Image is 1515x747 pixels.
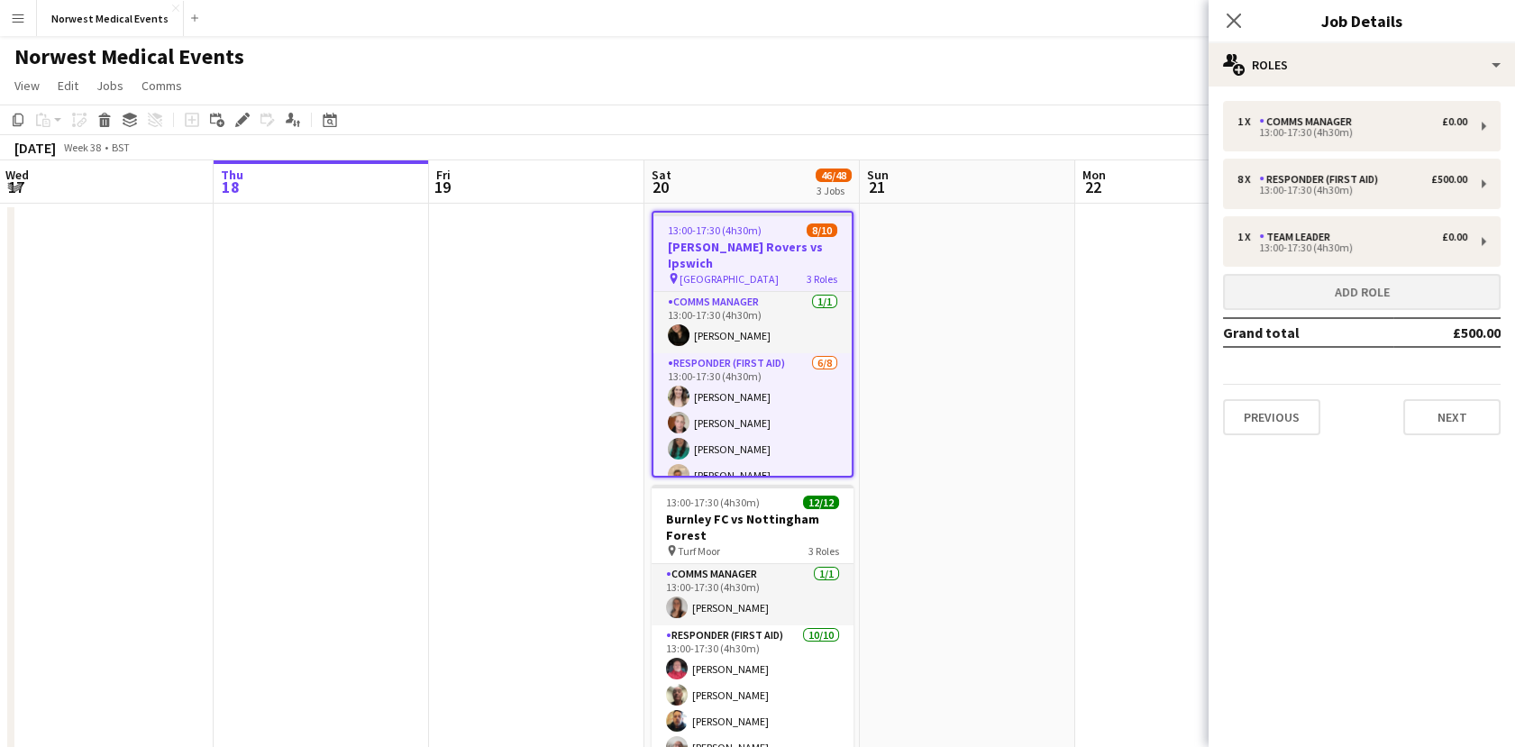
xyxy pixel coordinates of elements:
[5,167,29,183] span: Wed
[14,139,56,157] div: [DATE]
[668,223,762,237] span: 13:00-17:30 (4h30m)
[807,223,837,237] span: 8/10
[1393,318,1501,347] td: £500.00
[1259,115,1359,128] div: Comms Manager
[807,272,837,286] span: 3 Roles
[653,292,852,353] app-card-role: Comms Manager1/113:00-17:30 (4h30m)[PERSON_NAME]
[37,1,184,36] button: Norwest Medical Events
[817,184,851,197] div: 3 Jobs
[1442,115,1467,128] div: £0.00
[803,496,839,509] span: 12/12
[1237,173,1259,186] div: 8 x
[1223,399,1320,435] button: Previous
[653,353,852,597] app-card-role: Responder (First Aid)6/813:00-17:30 (4h30m)[PERSON_NAME][PERSON_NAME][PERSON_NAME][PERSON_NAME]
[652,167,671,183] span: Sat
[1209,9,1515,32] h3: Job Details
[867,167,889,183] span: Sun
[112,141,130,154] div: BST
[652,211,853,478] app-job-card: 13:00-17:30 (4h30m)8/10[PERSON_NAME] Rovers vs Ipswich [GEOGRAPHIC_DATA]3 RolesComms Manager1/113...
[1082,167,1106,183] span: Mon
[1237,243,1467,252] div: 13:00-17:30 (4h30m)
[808,544,839,558] span: 3 Roles
[14,43,244,70] h1: Norwest Medical Events
[436,167,451,183] span: Fri
[1259,173,1385,186] div: Responder (First Aid)
[141,77,182,94] span: Comms
[1237,231,1259,243] div: 1 x
[816,169,852,182] span: 46/48
[1442,231,1467,243] div: £0.00
[221,167,243,183] span: Thu
[1259,231,1337,243] div: Team Leader
[1223,318,1393,347] td: Grand total
[1403,399,1501,435] button: Next
[14,77,40,94] span: View
[3,177,29,197] span: 17
[134,74,189,97] a: Comms
[96,77,123,94] span: Jobs
[653,239,852,271] h3: [PERSON_NAME] Rovers vs Ipswich
[1431,173,1467,186] div: £500.00
[218,177,243,197] span: 18
[50,74,86,97] a: Edit
[652,511,853,543] h3: Burnley FC vs Nottingham Forest
[58,77,78,94] span: Edit
[1223,274,1501,310] button: Add role
[1237,128,1467,137] div: 13:00-17:30 (4h30m)
[89,74,131,97] a: Jobs
[680,272,779,286] span: [GEOGRAPHIC_DATA]
[1209,43,1515,87] div: Roles
[678,544,720,558] span: Turf Moor
[864,177,889,197] span: 21
[7,74,47,97] a: View
[434,177,451,197] span: 19
[666,496,760,509] span: 13:00-17:30 (4h30m)
[1237,115,1259,128] div: 1 x
[652,564,853,625] app-card-role: Comms Manager1/113:00-17:30 (4h30m)[PERSON_NAME]
[1237,186,1467,195] div: 13:00-17:30 (4h30m)
[59,141,105,154] span: Week 38
[649,177,671,197] span: 20
[1080,177,1106,197] span: 22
